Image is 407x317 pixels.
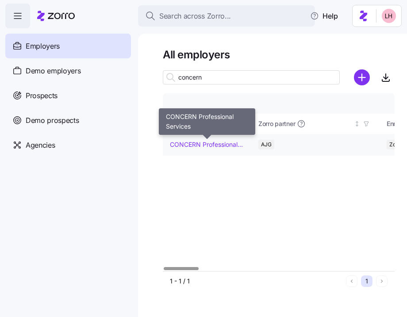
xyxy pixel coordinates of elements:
th: Zorro partnerNot sorted [251,114,380,134]
button: Previous page [346,275,357,287]
span: Search across Zorro... [159,11,231,22]
h1: All employers [163,48,395,61]
span: Demo employers [26,65,81,76]
svg: add icon [354,69,370,85]
span: Prospects [26,90,58,101]
span: AJG [261,140,272,149]
button: Help [303,7,345,25]
div: Sorted ascending [237,121,243,127]
input: Search employer [163,70,340,84]
th: Company nameSorted ascending [163,114,251,134]
button: 1 [361,275,372,287]
span: Agencies [26,140,55,151]
a: CONCERN Professional Services [170,140,244,149]
a: Prospects [5,83,131,108]
div: Company name [170,119,235,129]
span: Help [310,11,338,21]
a: Demo employers [5,58,131,83]
span: Zorro partner [258,119,295,128]
button: Search across Zorro... [138,5,315,27]
a: Employers [5,34,131,58]
span: Employers [26,41,60,52]
span: Demo prospects [26,115,79,126]
div: Not sorted [354,121,360,127]
div: 1 - 1 / 1 [170,277,342,286]
a: Agencies [5,133,131,157]
img: 8ac9784bd0c5ae1e7e1202a2aac67deb [382,9,396,23]
button: Next page [376,275,388,287]
a: Demo prospects [5,108,131,133]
